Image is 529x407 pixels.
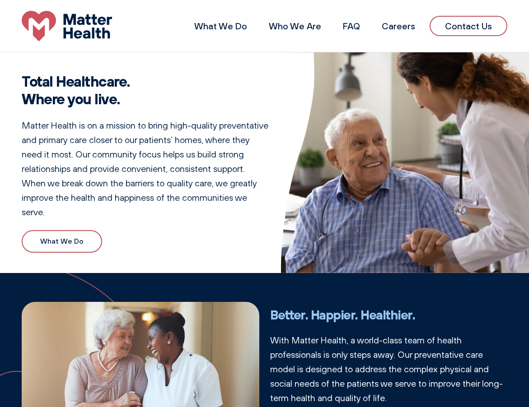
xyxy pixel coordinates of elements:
[22,73,270,107] h1: Total Healthcare. Where you live.
[22,230,102,253] a: What We Do
[430,16,507,36] a: Contact Us
[194,20,247,32] a: What We Do
[22,118,270,219] p: Matter Health is on a mission to bring high-quality preventative and primary care closer to our p...
[269,20,321,32] a: Who We Are
[382,20,415,32] a: Careers
[343,20,360,32] a: FAQ
[270,333,508,405] p: With Matter Health, a world-class team of health professionals is only steps away. Our preventati...
[270,307,508,323] h2: Better. Happier. Healthier.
